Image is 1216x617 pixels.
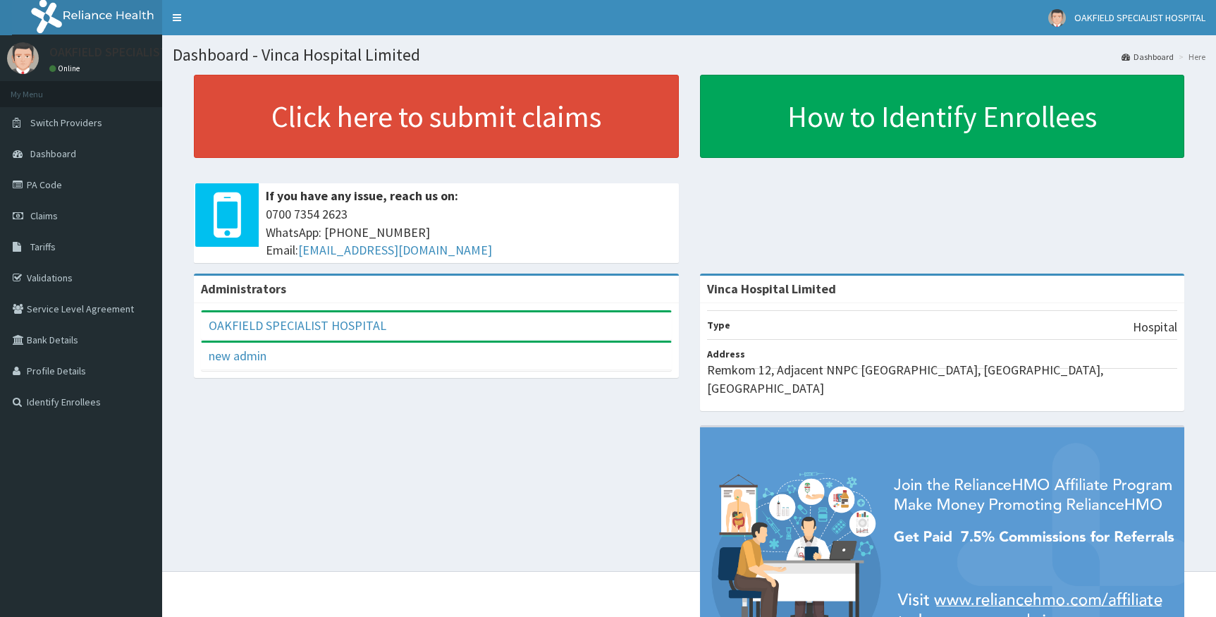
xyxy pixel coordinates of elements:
p: OAKFIELD SPECIALIST HOSPITAL [49,46,226,59]
p: Remkom 12, Adjacent NNPC [GEOGRAPHIC_DATA], [GEOGRAPHIC_DATA], [GEOGRAPHIC_DATA] [707,361,1178,397]
li: Here [1175,51,1205,63]
a: Dashboard [1122,51,1174,63]
span: OAKFIELD SPECIALIST HOSPITAL [1074,11,1205,24]
a: Online [49,63,83,73]
span: Tariffs [30,240,56,253]
span: Claims [30,209,58,222]
a: OAKFIELD SPECIALIST HOSPITAL [209,317,386,334]
b: Type [707,319,730,331]
b: Address [707,348,745,360]
a: [EMAIL_ADDRESS][DOMAIN_NAME] [298,242,492,258]
b: If you have any issue, reach us on: [266,188,458,204]
b: Administrators [201,281,286,297]
a: Click here to submit claims [194,75,679,158]
span: Dashboard [30,147,76,160]
img: User Image [7,42,39,74]
p: Hospital [1133,318,1177,336]
a: How to Identify Enrollees [700,75,1185,158]
strong: Vinca Hospital Limited [707,281,836,297]
img: User Image [1048,9,1066,27]
span: Switch Providers [30,116,102,129]
span: 0700 7354 2623 WhatsApp: [PHONE_NUMBER] Email: [266,205,672,259]
a: new admin [209,348,266,364]
h1: Dashboard - Vinca Hospital Limited [173,46,1205,64]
